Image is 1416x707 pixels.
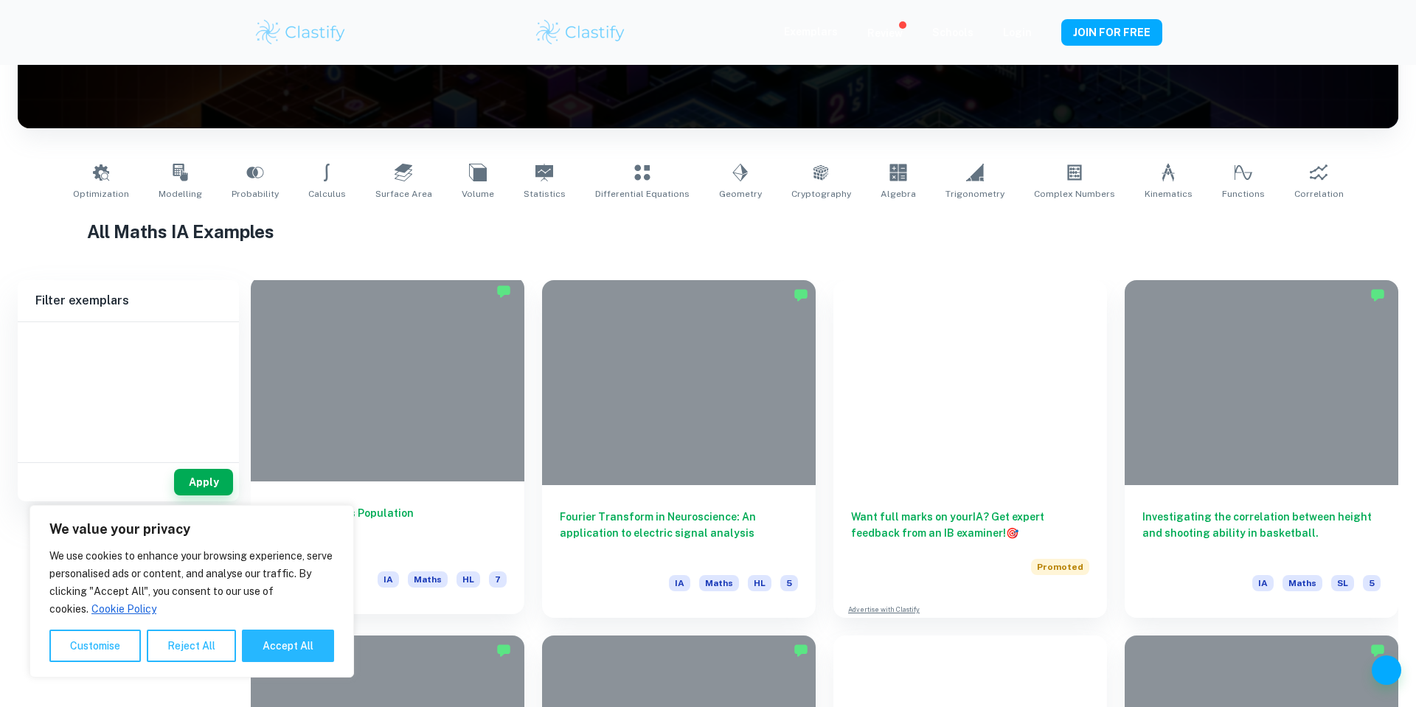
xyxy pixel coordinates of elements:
h1: All Maths IA Examples [87,218,1330,245]
h6: Filter exemplars [18,280,239,321]
img: Marked [1370,288,1385,302]
span: Volume [462,187,494,201]
button: Reject All [147,630,236,662]
button: Customise [49,630,141,662]
span: Maths [699,575,739,591]
img: Clastify logo [534,18,628,47]
span: Maths [1283,575,1322,591]
button: Apply [174,469,233,495]
span: Cryptography [791,187,851,201]
img: Marked [496,643,511,658]
span: Surface Area [375,187,432,201]
h6: Modelling India’s Population [268,505,507,554]
span: IA [1252,575,1274,591]
span: Correlation [1294,187,1344,201]
span: Maths [408,571,448,588]
a: Advertise with Clastify [848,605,920,615]
span: Promoted [1031,559,1089,575]
span: HL [748,575,771,591]
a: Cookie Policy [91,602,157,616]
a: Fourier Transform in Neuroscience: An application to electric signal analysisIAMathsHL5 [542,280,816,618]
span: 🎯 [1006,527,1018,539]
button: JOIN FOR FREE [1061,19,1162,46]
a: Want full marks on yourIA? Get expert feedback from an IB examiner!Promoted [833,280,1107,593]
span: 5 [780,575,798,591]
span: Statistics [524,187,566,201]
span: Modelling [159,187,202,201]
p: Review [867,25,903,41]
span: SL [1331,575,1354,591]
h6: Want full marks on your IA ? Get expert feedback from an IB examiner! [851,509,1089,541]
button: Accept All [242,630,334,662]
span: Probability [232,187,279,201]
h6: Fourier Transform in Neuroscience: An application to electric signal analysis [560,509,798,557]
img: Marked [1370,643,1385,658]
p: We use cookies to enhance your browsing experience, serve personalised ads or content, and analys... [49,547,334,618]
span: Optimization [73,187,129,201]
span: 7 [489,571,507,588]
div: We value your privacy [29,505,354,678]
span: Functions [1222,187,1265,201]
p: We value your privacy [49,520,334,538]
span: Kinematics [1145,187,1193,201]
span: Calculus [308,187,346,201]
span: Geometry [719,187,762,201]
button: Help and Feedback [1372,655,1401,685]
img: Clastify logo [254,18,347,47]
a: Schools [932,27,974,38]
span: 5 [1363,575,1381,591]
span: Complex Numbers [1034,187,1115,201]
span: Algebra [881,187,916,201]
h6: Investigating the correlation between height and shooting ability in basketball. [1142,509,1381,557]
a: Modelling India’s PopulationIAMathsHL7 [251,280,524,618]
span: Differential Equations [595,187,690,201]
span: IA [378,571,399,588]
img: Marked [496,284,511,299]
img: Marked [794,643,808,658]
span: HL [457,571,480,588]
p: Exemplars [784,24,838,40]
img: Marked [794,288,808,302]
span: Trigonometry [945,187,1004,201]
a: Login [1003,27,1032,38]
a: Investigating the correlation between height and shooting ability in basketball.IAMathsSL5 [1125,280,1398,618]
span: IA [669,575,690,591]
